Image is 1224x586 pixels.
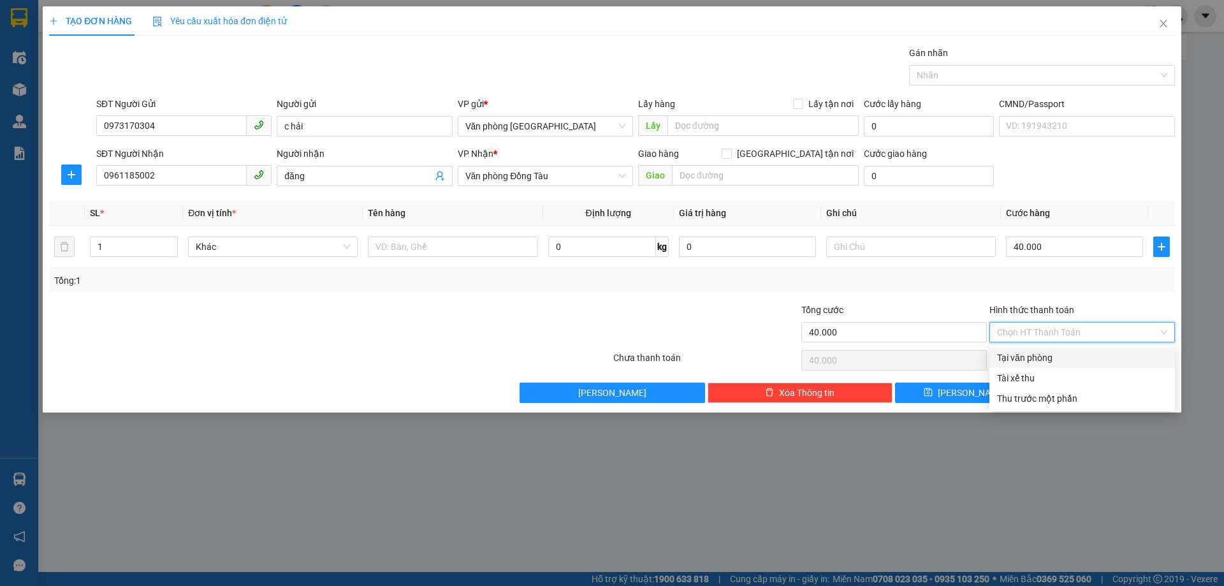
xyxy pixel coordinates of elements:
span: delete [765,388,774,398]
span: Lấy [638,115,667,136]
span: [GEOGRAPHIC_DATA] tận nơi [732,147,859,161]
span: Tổng cước [801,305,843,315]
span: [PERSON_NAME] [578,386,646,400]
span: user-add [435,171,445,181]
button: [PERSON_NAME] [520,383,705,403]
div: SĐT Người Nhận [96,147,272,161]
span: Cước hàng [1006,208,1050,218]
span: Đơn vị tính [188,208,236,218]
span: close [1158,18,1169,29]
div: Thu trước một phần [997,392,1167,406]
span: Định lượng [586,208,631,218]
span: Giao hàng [638,149,679,159]
span: kg [656,237,669,257]
label: Hình thức thanh toán [989,305,1074,315]
input: Cước lấy hàng [864,116,994,136]
li: Hotline: 1900888999 [71,79,289,95]
span: phone [254,170,264,180]
label: Cước lấy hàng [864,99,921,109]
div: VP gửi [458,97,633,111]
b: 36 Limousine [134,15,226,31]
div: CMND/Passport [999,97,1174,111]
div: Tổng: 1 [54,274,472,288]
input: 0 [679,237,816,257]
div: Tài xế thu [997,371,1167,385]
input: Dọc đường [667,115,859,136]
label: Cước giao hàng [864,149,927,159]
button: save[PERSON_NAME] [895,383,1033,403]
span: Lấy tận nơi [803,97,859,111]
label: Gán nhãn [909,48,948,58]
span: Xóa Thông tin [779,386,834,400]
span: plus [1154,242,1169,252]
input: Dọc đường [672,165,859,186]
li: 01A03 [GEOGRAPHIC_DATA], [GEOGRAPHIC_DATA] ( bên cạnh cây xăng bến xe phía Bắc cũ) [71,31,289,79]
span: TẠO ĐƠN HÀNG [49,16,132,26]
span: Giao [638,165,672,186]
span: Lấy hàng [638,99,675,109]
span: phone [254,120,264,130]
span: [PERSON_NAME] [938,386,1006,400]
input: VD: Bàn, Ghế [368,237,537,257]
span: Tên hàng [368,208,405,218]
span: plus [49,17,58,26]
div: SĐT Người Gửi [96,97,272,111]
button: plus [61,165,82,185]
span: SL [90,208,100,218]
button: Close [1146,6,1181,42]
div: Tại văn phòng [997,351,1167,365]
button: delete [54,237,75,257]
span: Khác [196,237,350,256]
button: plus [1153,237,1170,257]
span: plus [62,170,81,180]
span: Yêu cầu xuất hóa đơn điện tử [152,16,287,26]
img: logo.jpg [16,16,80,80]
span: Văn phòng Đồng Tàu [465,166,625,186]
div: Chưa thanh toán [612,351,800,373]
span: VP Nhận [458,149,493,159]
th: Ghi chú [821,201,1001,226]
div: Người nhận [277,147,452,161]
input: Cước giao hàng [864,166,994,186]
img: icon [152,17,163,27]
span: save [924,388,933,398]
button: deleteXóa Thông tin [708,383,893,403]
span: Văn phòng Thanh Hóa [465,117,625,136]
div: Người gửi [277,97,452,111]
span: Giá trị hàng [679,208,726,218]
input: Ghi Chú [826,237,996,257]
